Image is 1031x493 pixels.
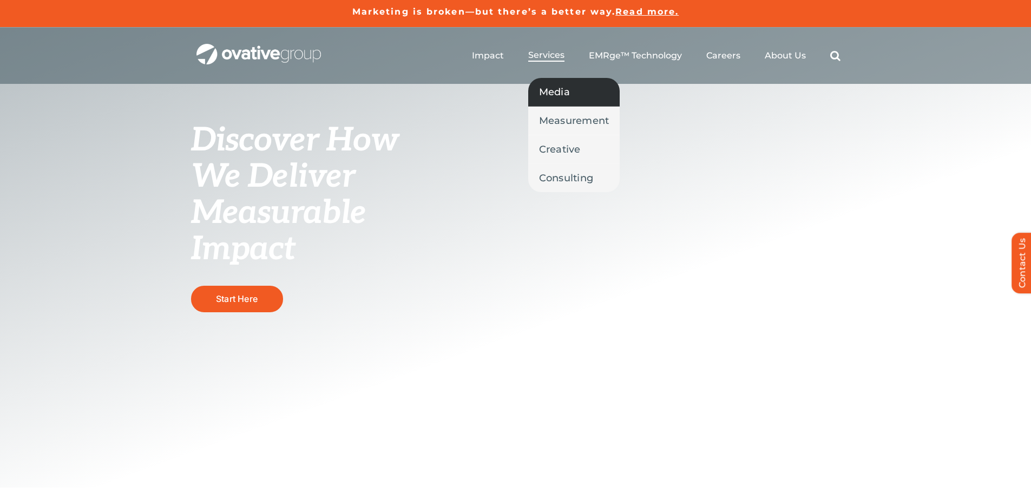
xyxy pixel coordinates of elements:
a: Media [528,78,620,106]
a: Read more. [615,6,679,17]
a: Measurement [528,107,620,135]
a: Marketing is broken—but there’s a better way. [352,6,616,17]
a: Start Here [191,286,283,312]
img: tab_keywords_by_traffic_grey.svg [108,63,116,71]
div: Domain: [DOMAIN_NAME] [28,28,119,37]
img: logo_orange.svg [17,17,26,26]
img: website_grey.svg [17,28,26,37]
span: Discover How [191,121,399,160]
img: tab_domain_overview_orange.svg [29,63,38,71]
span: Start Here [216,293,258,304]
a: Consulting [528,164,620,192]
div: v 4.0.25 [30,17,53,26]
a: Services [528,50,564,62]
span: Consulting [539,170,594,186]
div: Domain Overview [41,64,97,71]
span: Creative [539,142,581,157]
a: Impact [472,50,504,61]
span: We Deliver Measurable Impact [191,157,366,269]
a: OG_Full_horizontal_WHT [196,43,321,53]
span: Services [528,50,564,61]
span: Media [539,84,570,100]
div: Keywords by Traffic [120,64,182,71]
a: Creative [528,135,620,163]
span: Measurement [539,113,609,128]
a: EMRge™ Technology [589,50,682,61]
a: About Us [765,50,806,61]
a: Careers [706,50,740,61]
a: Search [830,50,840,61]
nav: Menu [472,38,840,73]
